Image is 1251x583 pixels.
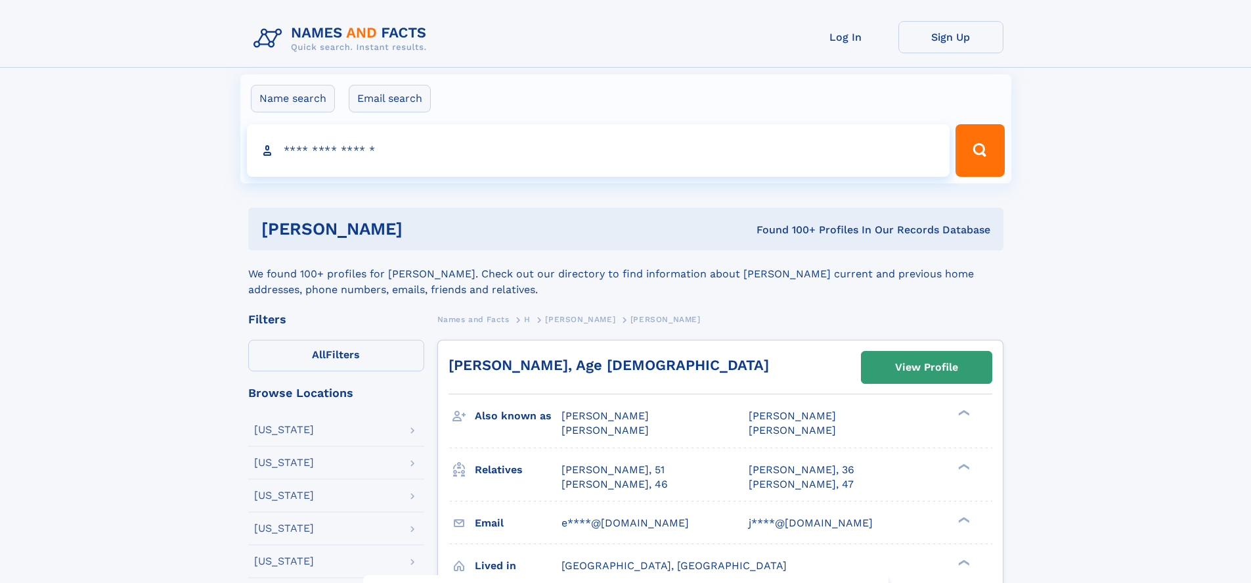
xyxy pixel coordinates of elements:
[254,457,314,468] div: [US_STATE]
[749,463,854,477] a: [PERSON_NAME], 36
[247,124,950,177] input: search input
[254,425,314,435] div: [US_STATE]
[579,223,990,237] div: Found 100+ Profiles In Our Records Database
[524,315,531,324] span: H
[955,558,971,567] div: ❯
[862,352,992,383] a: View Profile
[248,387,424,399] div: Browse Locations
[895,352,958,383] div: View Profile
[545,315,615,324] span: [PERSON_NAME]
[561,559,787,572] span: [GEOGRAPHIC_DATA], [GEOGRAPHIC_DATA]
[449,357,769,373] a: [PERSON_NAME], Age [DEMOGRAPHIC_DATA]
[561,424,649,436] span: [PERSON_NAME]
[955,515,971,524] div: ❯
[955,409,971,417] div: ❯
[248,314,424,325] div: Filters
[561,477,668,492] a: [PERSON_NAME], 46
[749,409,836,422] span: [PERSON_NAME]
[312,348,326,361] span: All
[475,459,561,481] h3: Relatives
[248,340,424,371] label: Filters
[475,512,561,534] h3: Email
[630,315,701,324] span: [PERSON_NAME]
[261,221,580,237] h1: [PERSON_NAME]
[561,409,649,422] span: [PERSON_NAME]
[749,477,854,492] a: [PERSON_NAME], 47
[545,311,615,327] a: [PERSON_NAME]
[248,21,437,57] img: Logo Names and Facts
[251,85,335,112] label: Name search
[955,124,1004,177] button: Search Button
[475,555,561,577] h3: Lived in
[955,462,971,471] div: ❯
[475,405,561,427] h3: Also known as
[749,424,836,436] span: [PERSON_NAME]
[437,311,510,327] a: Names and Facts
[524,311,531,327] a: H
[254,556,314,567] div: [US_STATE]
[793,21,898,53] a: Log In
[254,523,314,534] div: [US_STATE]
[561,463,665,477] a: [PERSON_NAME], 51
[254,490,314,501] div: [US_STATE]
[248,250,1003,298] div: We found 100+ profiles for [PERSON_NAME]. Check out our directory to find information about [PERS...
[349,85,431,112] label: Email search
[898,21,1003,53] a: Sign Up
